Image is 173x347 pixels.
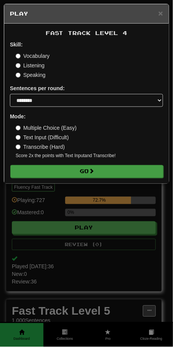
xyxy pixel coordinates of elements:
input: Vocabulary [16,54,21,59]
label: Multiple Choice (Easy) [16,124,77,132]
h5: Play [10,10,163,18]
span: Fast Track Level 4 [46,30,127,36]
span: × [159,9,163,18]
input: Listening [16,63,21,68]
label: Listening [16,62,45,69]
label: Text Input (Difficult) [16,134,69,141]
button: Close [159,9,163,17]
small: Score 2x the points with Text Input and Transcribe ! [16,153,163,159]
input: Multiple Choice (Easy) [16,126,21,131]
label: Transcribe (Hard) [16,143,65,151]
strong: Skill: [10,41,22,48]
input: Text Input (Difficult) [16,135,21,140]
input: Speaking [16,73,21,78]
label: Speaking [16,71,45,79]
input: Transcribe (Hard) [16,145,21,150]
label: Sentences per round: [10,84,65,92]
button: Go [10,165,163,178]
strong: Mode: [10,113,26,119]
label: Vocabulary [16,52,50,60]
